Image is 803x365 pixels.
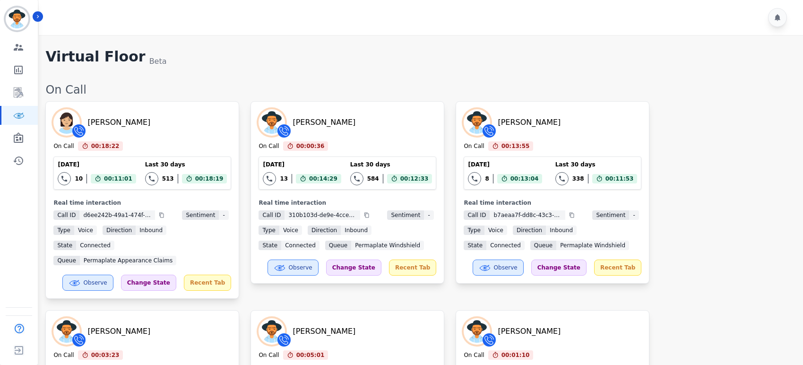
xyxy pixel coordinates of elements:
span: 00:11:53 [605,174,634,183]
div: 338 [572,175,584,182]
div: Recent Tab [594,260,641,276]
div: [PERSON_NAME] [498,326,561,337]
span: 00:11:01 [104,174,132,183]
span: Permaplate Appearance Claims [80,256,176,265]
div: Change State [531,260,587,276]
span: 00:03:23 [91,350,120,360]
span: Type [53,226,74,235]
div: [DATE] [263,161,341,168]
img: Avatar [464,109,490,136]
img: Avatar [53,318,80,345]
button: Observe [268,260,319,276]
span: Call ID [464,210,490,220]
div: 513 [162,175,174,182]
div: 584 [367,175,379,182]
button: Observe [473,260,524,276]
span: 00:00:36 [296,141,325,151]
div: On Call [53,351,74,360]
div: [PERSON_NAME] [87,117,150,128]
span: voice [279,226,302,235]
span: State [259,241,281,250]
span: State [464,241,486,250]
span: 310b103d-de9e-4cce-a418-504d01425ab5 [285,210,360,220]
div: On Call [45,82,794,97]
div: Beta [149,56,167,67]
div: Recent Tab [184,275,231,291]
div: 8 [485,175,489,182]
div: [PERSON_NAME] [293,326,355,337]
img: Avatar [53,109,80,136]
span: 00:12:33 [400,174,429,183]
span: Queue [53,256,79,265]
img: Avatar [464,318,490,345]
span: - [424,210,433,220]
span: 00:14:29 [309,174,337,183]
span: 00:18:22 [91,141,120,151]
div: 10 [75,175,83,182]
h1: Virtual Floor [45,48,145,67]
span: Permaplate Windshield [351,241,424,250]
div: [PERSON_NAME] [498,117,561,128]
div: [DATE] [468,161,542,168]
span: Queue [325,241,351,250]
span: State [53,241,76,250]
div: Last 30 days [350,161,432,168]
span: 00:13:55 [501,141,530,151]
div: [PERSON_NAME] [293,117,355,128]
div: On Call [259,351,279,360]
span: d6ee242b-49a1-474f-8cfd-19cc70f5a053 [79,210,155,220]
span: inbound [546,226,577,235]
div: Recent Tab [389,260,436,276]
div: Last 30 days [555,161,638,168]
img: Avatar [259,109,285,136]
div: [PERSON_NAME] [87,326,150,337]
span: Direction [103,226,136,235]
span: Observe [494,264,518,271]
div: On Call [464,142,484,151]
div: Change State [326,260,381,276]
span: 00:18:19 [195,174,224,183]
span: Sentiment [592,210,629,220]
div: 13 [280,175,288,182]
span: Observe [84,279,107,287]
span: Direction [308,226,341,235]
div: Real time interaction [464,199,641,207]
span: Permaplate Windshield [556,241,629,250]
span: Call ID [259,210,285,220]
span: connected [486,241,525,250]
span: Type [259,226,279,235]
span: inbound [341,226,371,235]
span: Queue [530,241,556,250]
span: b7aeaa7f-dd8c-43c3-a0ee-e14d7700d222 [490,210,565,220]
span: Type [464,226,484,235]
span: voice [484,226,507,235]
div: Real time interaction [53,199,231,207]
span: connected [76,241,114,250]
div: On Call [53,142,74,151]
div: [DATE] [58,161,136,168]
img: Avatar [259,318,285,345]
span: connected [281,241,319,250]
div: On Call [464,351,484,360]
span: inbound [136,226,166,235]
span: Call ID [53,210,79,220]
span: Direction [513,226,546,235]
span: 00:13:04 [510,174,539,183]
span: Sentiment [182,210,219,220]
img: Bordered avatar [6,8,28,30]
div: Real time interaction [259,199,436,207]
span: Observe [289,264,312,271]
span: - [219,210,228,220]
button: Observe [62,275,113,291]
span: voice [74,226,97,235]
div: Change State [121,275,176,291]
span: Sentiment [387,210,424,220]
span: - [629,210,639,220]
span: 00:01:10 [501,350,530,360]
span: 00:05:01 [296,350,325,360]
div: Last 30 days [145,161,227,168]
div: On Call [259,142,279,151]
